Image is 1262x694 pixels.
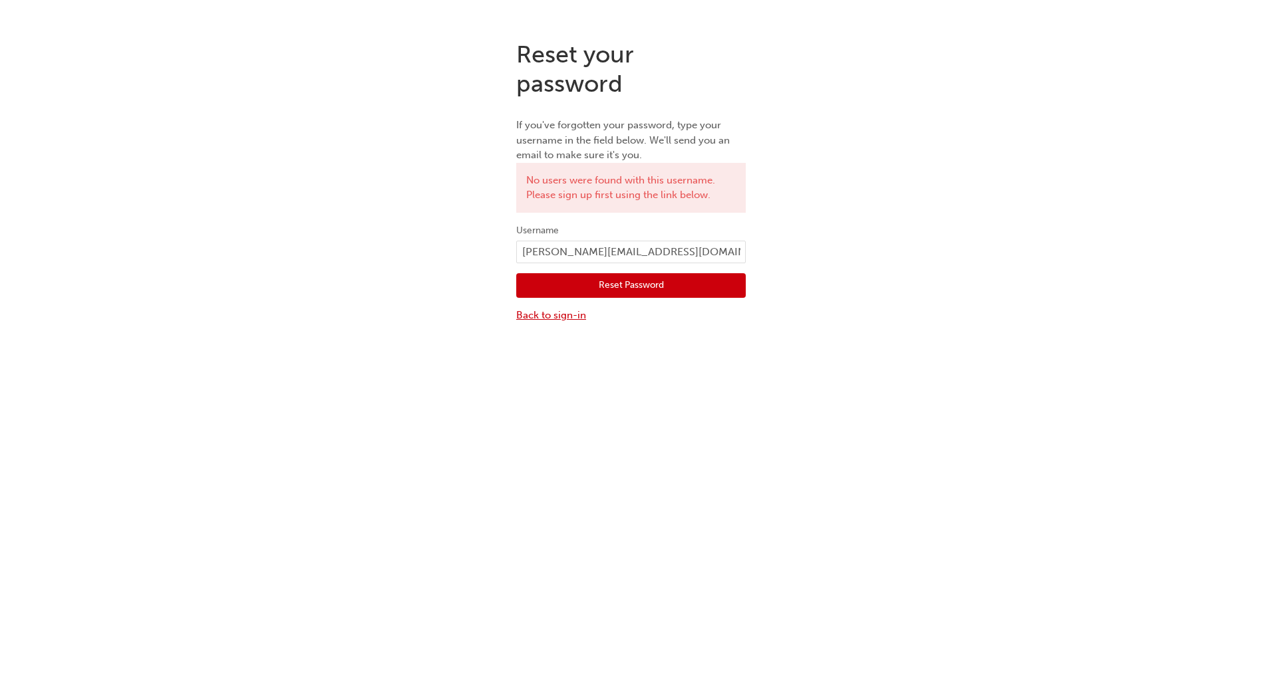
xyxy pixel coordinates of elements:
input: Username [516,241,746,263]
label: Username [516,223,746,239]
a: Back to sign-in [516,308,746,323]
div: No users were found with this username. Please sign up first using the link below. [516,163,746,213]
p: If you've forgotten your password, type your username in the field below. We'll send you an email... [516,118,746,163]
h1: Reset your password [516,40,746,98]
button: Reset Password [516,273,746,298]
